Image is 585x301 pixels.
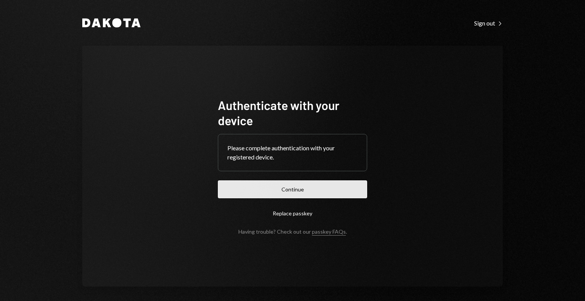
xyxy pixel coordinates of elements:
[218,97,367,128] h1: Authenticate with your device
[474,19,503,27] a: Sign out
[312,228,346,236] a: passkey FAQs
[218,204,367,222] button: Replace passkey
[227,143,358,162] div: Please complete authentication with your registered device.
[238,228,347,235] div: Having trouble? Check out our .
[218,180,367,198] button: Continue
